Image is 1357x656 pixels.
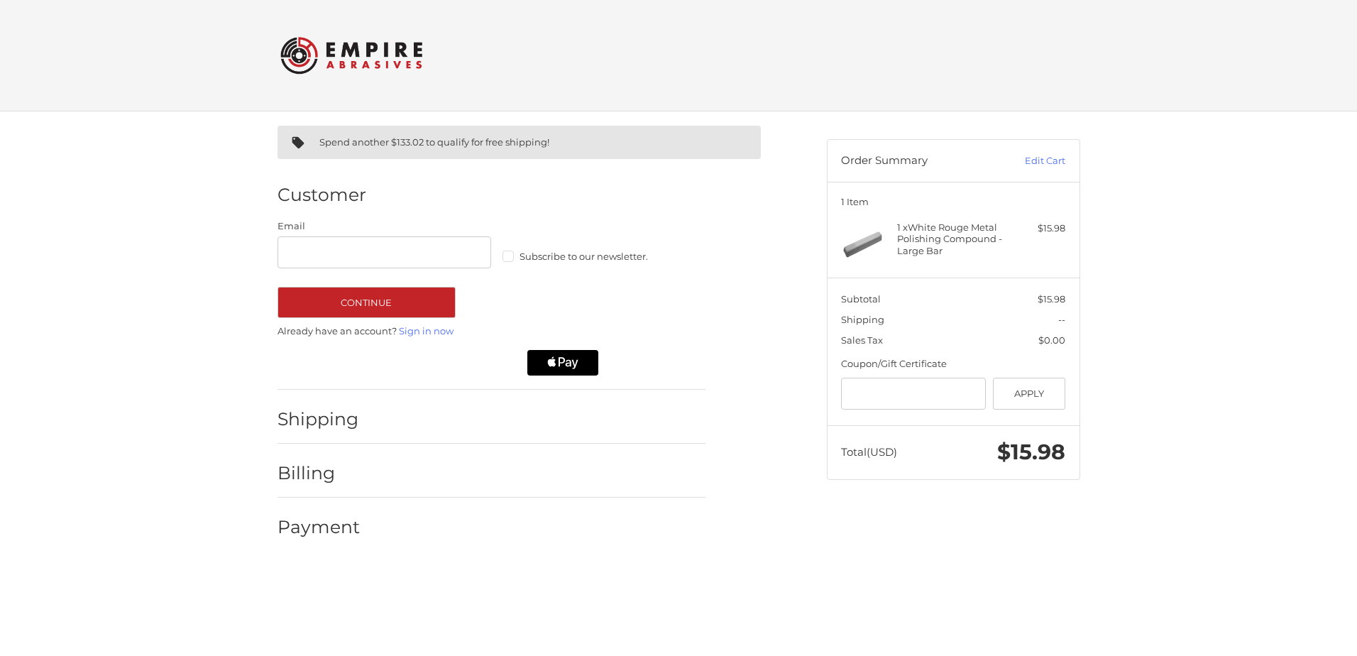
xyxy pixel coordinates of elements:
button: Continue [278,287,456,318]
span: $15.98 [997,439,1065,465]
h2: Shipping [278,408,361,430]
h2: Payment [278,516,361,538]
a: Sign in now [399,325,454,337]
span: Sales Tax [841,334,883,346]
span: $15.98 [1038,293,1065,305]
h2: Billing [278,462,361,484]
label: Email [278,219,492,234]
h2: Customer [278,184,366,206]
span: -- [1058,314,1065,325]
span: $0.00 [1038,334,1065,346]
input: Gift Certificate or Coupon Code [841,378,986,410]
h3: 1 Item [841,196,1065,207]
h4: 1 x White Rouge Metal Polishing Compound - Large Bar [897,222,1006,256]
div: Coupon/Gift Certificate [841,357,1065,371]
div: $15.98 [1009,222,1065,236]
button: Apply [993,378,1066,410]
iframe: PayPal-paylater [400,350,514,376]
a: Edit Cart [994,154,1065,168]
span: Subtotal [841,293,881,305]
h3: Order Summary [841,154,994,168]
p: Already have an account? [278,324,705,339]
span: Total (USD) [841,445,897,459]
span: Spend another $133.02 to qualify for free shipping! [319,136,549,148]
span: Subscribe to our newsletter. [520,251,648,262]
img: Empire Abrasives [280,28,422,83]
span: Shipping [841,314,884,325]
